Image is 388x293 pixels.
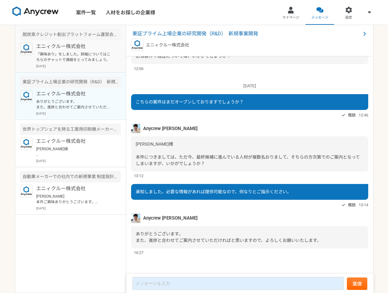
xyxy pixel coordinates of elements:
[347,278,367,290] button: 送信
[36,111,121,116] p: [DATE]
[131,214,140,223] img: %E3%83%95%E3%82%9A%E3%83%AD%E3%83%95%E3%82%A3%E3%83%BC%E3%83%AB%E7%94%BB%E5%83%8F%E3%81%AE%E3%82%...
[143,125,198,132] span: Anycrew [PERSON_NAME]
[36,99,113,110] p: ありがとうございます。 また、進捗と合わせてご案内させていただければと思いますので、よろしくお願いいたします。
[134,66,143,72] span: 12:06
[36,159,121,163] p: [DATE]
[348,112,356,119] span: 既読
[20,138,32,150] img: logo_text_blue_01.png
[36,138,113,145] p: エニィクルー株式会社
[132,30,361,37] span: 東証プライム上場企業の研究開発（R&D） 新規事業開発
[311,15,328,20] span: メッセージ
[131,124,140,133] img: %E3%83%95%E3%82%9A%E3%83%AD%E3%83%95%E3%82%A3%E3%83%BC%E3%83%AB%E7%94%BB%E5%83%8F%E3%81%AE%E3%82%...
[136,99,244,104] span: こちらの案件はまだオープンしておりますでしょうか？
[20,76,121,88] div: 東証プライム上場企業の研究開発（R&D） 新規事業開発
[36,194,113,205] p: [PERSON_NAME] 本件ご興味ありがとうございます。 こちら案件ですが、現在企業様の方でサービス利用の検討を行なっているタイミングのようです。貴重なお時間を頂戴してしまうので、お話が進む...
[20,29,121,40] div: 脱炭素クレジット創出プラットフォーム運営会社での事業推進を行う方を募集
[136,231,321,243] span: ありがとうございます。 また、進捗と合わせてご案内させていただければと思いますので、よろしくお願いいたします。
[36,64,121,68] p: [DATE]
[20,171,121,182] div: 自動車メーカーでの社内での新規事業 制度設計・基盤づくり コンサルティング業務
[359,112,368,118] span: 12:46
[134,250,143,256] span: 16:27
[36,43,113,50] p: エニィクルー株式会社
[143,215,198,221] span: Anycrew [PERSON_NAME]
[345,15,352,20] span: 設定
[348,201,356,209] span: 既読
[36,206,121,211] p: [DATE]
[131,83,368,89] p: [DATE]
[36,185,113,192] p: エニィクルー株式会社
[20,43,32,55] img: logo_text_blue_01.png
[36,146,113,157] p: [PERSON_NAME]様 ご連絡ありがとうございます。 承知いたしました。それでは、また別案件等ご相談させていただければと思いますので、よろしくお願いいたします。
[136,47,235,59] span: ご興味をお持ちいただき、ありがとうございます。 必須要件や経歴については、いかがでしょうか？
[36,90,113,98] p: エニィクルー株式会社
[146,42,189,48] p: エニィクルー株式会社
[131,39,143,51] img: logo_text_blue_01.png
[20,185,32,197] img: logo_text_blue_01.png
[20,90,32,103] img: logo_text_blue_01.png
[36,51,113,63] p: 「興味あり」をしました。詳細についてはこちらのチャットで連絡をとってみましょう。
[359,202,368,208] span: 13:14
[20,124,121,135] div: 世界トップシェアを誇る工業用印刷機メーカー 営業顧問（1,2社のみの紹介も歓迎）
[136,142,360,166] span: [PERSON_NAME]様 本件につきましては、ただ今、最終候補に進んでいる人材が複数名おりまして、そちらの方次第でのご案内となってしまいますが、いかがでしょうか？
[134,173,143,179] span: 13:12
[136,189,291,194] span: 承知しました。必要な情報があれば提供可能なので、何なりとご指示ください。
[12,7,59,16] img: 8DqYSo04kwAAAAASUVORK5CYII=
[282,15,299,20] span: マイページ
